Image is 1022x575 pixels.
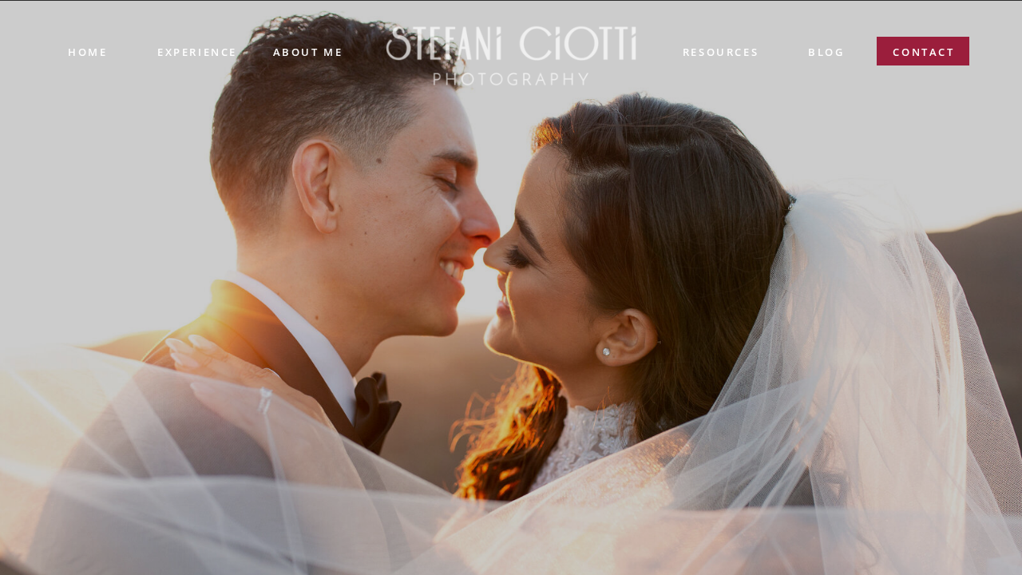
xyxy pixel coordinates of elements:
a: ABOUT ME [272,44,343,58]
a: experience [157,44,236,57]
a: Home [68,44,106,59]
a: blog [808,44,844,62]
a: resources [681,44,760,62]
a: contact [893,44,955,67]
